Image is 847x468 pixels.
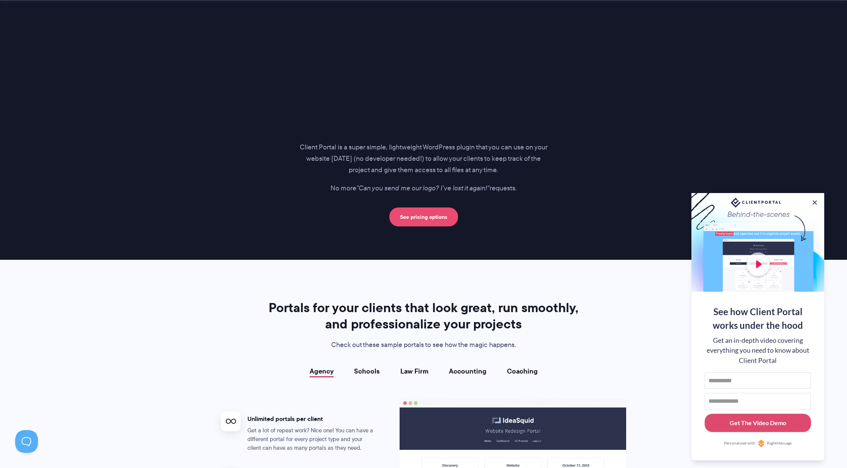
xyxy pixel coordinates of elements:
[299,142,548,176] p: Client Portal is a super simple, lightweight WordPress plugin that you can use on your website [D...
[705,305,811,332] div: See how Client Portal works under the hood
[356,183,490,193] i: "Can you send me our logo? I've lost it again!"
[757,440,765,447] img: Personalized with RightMessage
[705,414,811,432] button: Get The Video Demo
[354,367,380,375] a: Schools
[389,207,458,226] a: See pricing options
[507,367,538,375] a: Coaching
[705,440,811,447] a: Personalized withRightMessage
[449,367,486,375] a: Accounting
[310,367,334,375] a: Agency
[265,300,582,332] h2: Portals for your clients that look great, run smoothly, and professionalize your projects
[247,415,376,423] h4: Unlimited portals per client
[705,336,811,366] div: Get an in-depth video covering everything you need to know about Client Portal
[265,339,582,351] p: Check out these sample portals to see how the magic happens.
[730,418,786,427] div: Get The Video Demo
[15,430,38,453] iframe: Toggle Customer Support
[247,426,376,452] p: Get a lot of repeat work? Nice one! You can have a different portal for every project type and yo...
[767,440,792,446] span: RightMessage
[724,440,755,446] span: Personalized with
[400,367,428,375] a: Law Firm
[299,183,548,194] p: No more requests.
